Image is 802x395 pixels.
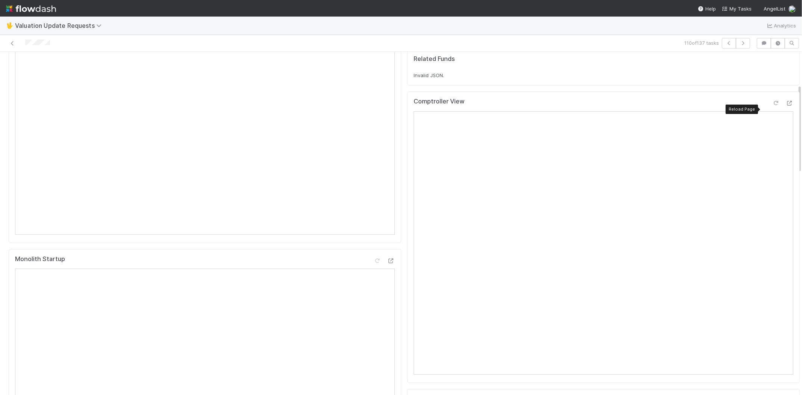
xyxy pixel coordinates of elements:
[788,5,796,13] img: avatar_1a1d5361-16dd-4910-a949-020dcd9f55a3.png
[722,6,752,12] span: My Tasks
[414,71,793,79] div: Invalid JSON.
[6,22,14,29] span: 🖖
[764,6,785,12] span: AngelList
[722,5,752,12] a: My Tasks
[15,255,65,263] h5: Monolith Startup
[684,39,719,47] span: 110 of 137 tasks
[15,22,105,29] span: Valuation Update Requests
[414,55,455,63] h5: Related Funds
[6,2,56,15] img: logo-inverted-e16ddd16eac7371096b0.svg
[414,98,464,105] h5: Comptroller View
[766,21,796,30] a: Analytics
[698,5,716,12] div: Help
